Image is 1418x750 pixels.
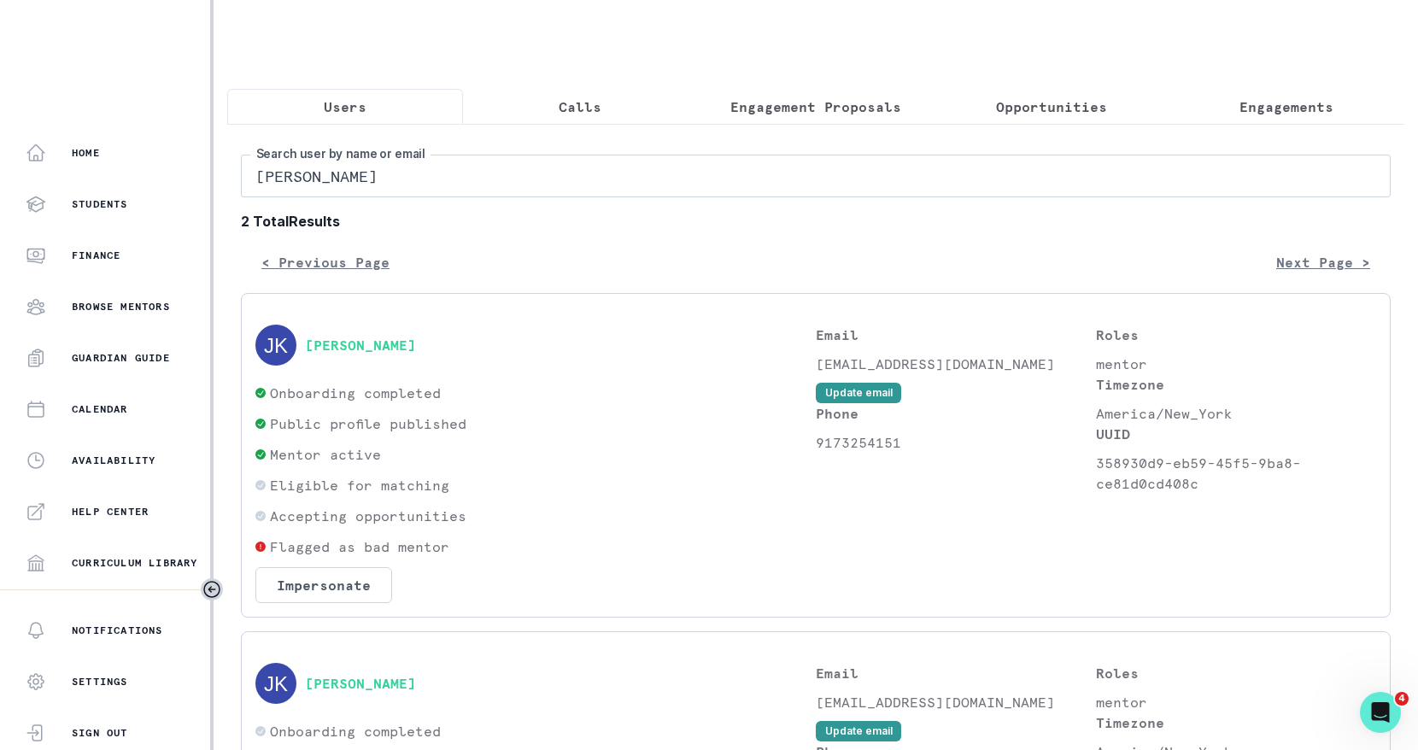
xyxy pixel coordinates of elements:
[559,97,601,117] p: Calls
[270,506,466,526] p: Accepting opportunities
[816,432,1096,453] p: 9173254151
[1395,692,1409,706] span: 4
[255,663,296,704] img: svg
[72,454,155,467] p: Availability
[270,383,441,403] p: Onboarding completed
[816,663,1096,683] p: Email
[816,325,1096,345] p: Email
[72,505,149,519] p: Help Center
[816,721,901,741] button: Update email
[270,413,466,434] p: Public profile published
[996,97,1107,117] p: Opportunities
[1096,663,1376,683] p: Roles
[255,325,296,366] img: svg
[816,354,1096,374] p: [EMAIL_ADDRESS][DOMAIN_NAME]
[270,536,449,557] p: Flagged as bad mentor
[72,556,198,570] p: Curriculum Library
[1096,692,1376,712] p: mentor
[1096,453,1376,494] p: 358930d9-eb59-45f5-9ba8-ce81d0cd408c
[730,97,901,117] p: Engagement Proposals
[1096,374,1376,395] p: Timezone
[1096,325,1376,345] p: Roles
[241,245,410,279] button: < Previous Page
[816,383,901,403] button: Update email
[255,567,392,603] button: Impersonate
[72,146,100,160] p: Home
[816,403,1096,424] p: Phone
[1096,712,1376,733] p: Timezone
[270,721,441,741] p: Onboarding completed
[72,624,163,637] p: Notifications
[1239,97,1333,117] p: Engagements
[72,197,128,211] p: Students
[1360,692,1401,733] iframe: Intercom live chat
[72,300,170,313] p: Browse Mentors
[324,97,366,117] p: Users
[1096,403,1376,424] p: America/New_York
[1096,354,1376,374] p: mentor
[72,351,170,365] p: Guardian Guide
[305,675,416,692] button: [PERSON_NAME]
[270,444,381,465] p: Mentor active
[201,578,223,601] button: Toggle sidebar
[1096,424,1376,444] p: UUID
[72,726,128,740] p: Sign Out
[72,675,128,688] p: Settings
[72,249,120,262] p: Finance
[72,402,128,416] p: Calendar
[305,337,416,354] button: [PERSON_NAME]
[1256,245,1391,279] button: Next Page >
[270,475,449,495] p: Eligible for matching
[241,211,1391,231] b: 2 Total Results
[816,692,1096,712] p: [EMAIL_ADDRESS][DOMAIN_NAME]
